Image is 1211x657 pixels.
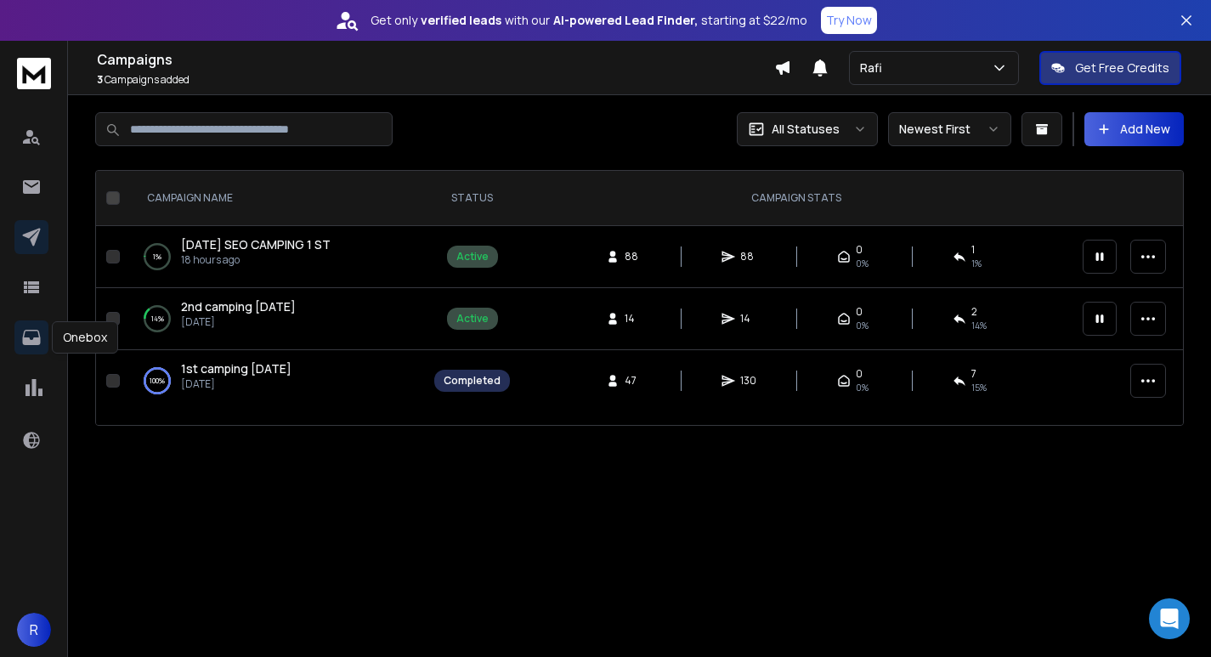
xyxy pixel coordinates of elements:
span: 88 [625,250,642,263]
a: 1st camping [DATE] [181,360,291,377]
span: 88 [740,250,757,263]
p: 100 % [150,372,165,389]
span: 14 [740,312,757,326]
p: Rafi [860,59,889,76]
p: Try Now [826,12,872,29]
div: Completed [444,374,501,388]
span: 1 % [971,257,982,270]
span: 47 [625,374,642,388]
p: 1 % [153,248,161,265]
p: [DATE] [181,315,296,329]
span: 130 [740,374,757,388]
button: Get Free Credits [1039,51,1181,85]
p: 14 % [151,310,164,327]
span: 0% [856,319,869,332]
div: Active [456,250,489,263]
p: Campaigns added [97,73,774,87]
button: R [17,613,51,647]
span: 7 [971,367,976,381]
span: 14 % [971,319,987,332]
th: CAMPAIGN STATS [520,171,1072,226]
span: 0 [856,367,863,381]
a: [DATE] SEO CAMPING 1 ST [181,236,331,253]
span: 2 [971,305,977,319]
img: logo [17,58,51,89]
span: [DATE] SEO CAMPING 1 ST [181,236,331,252]
h1: Campaigns [97,49,774,70]
p: Get Free Credits [1075,59,1169,76]
span: 1 [971,243,975,257]
span: 3 [97,72,103,87]
span: 14 [625,312,642,326]
span: 0 [856,305,863,319]
p: All Statuses [772,121,840,138]
span: 0% [856,257,869,270]
span: 0 [856,243,863,257]
p: 18 hours ago [181,253,331,267]
td: 100%1st camping [DATE][DATE] [127,350,424,412]
div: Open Intercom Messenger [1149,598,1190,639]
button: Add New [1084,112,1184,146]
div: Onebox [52,321,118,354]
td: 14%2nd camping [DATE][DATE] [127,288,424,350]
a: 2nd camping [DATE] [181,298,296,315]
span: 0% [856,381,869,394]
p: Get only with our starting at $22/mo [371,12,807,29]
button: Newest First [888,112,1011,146]
strong: AI-powered Lead Finder, [553,12,698,29]
th: STATUS [424,171,520,226]
button: Try Now [821,7,877,34]
span: 15 % [971,381,987,394]
strong: verified leads [421,12,501,29]
th: CAMPAIGN NAME [127,171,424,226]
p: [DATE] [181,377,291,391]
td: 1%[DATE] SEO CAMPING 1 ST18 hours ago [127,226,424,288]
div: Active [456,312,489,326]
